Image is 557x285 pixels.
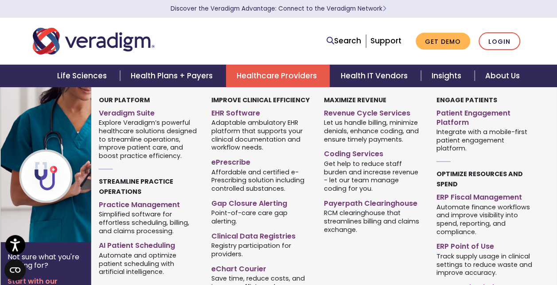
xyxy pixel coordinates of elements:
button: Open CMP widget [4,259,26,281]
a: Search [327,35,361,47]
span: RCM clearinghouse that streamlines billing and claims exchange. [324,208,423,234]
strong: Optimize Resources and Spend [436,169,522,189]
a: Revenue Cycle Services [324,105,423,118]
a: ePrescribe [211,154,311,167]
a: Practice Management [99,197,198,210]
span: Track supply usage in clinical settings to reduce waste and improve accuracy. [436,251,535,277]
a: Discover the Veradigm Advantage: Connect to the Veradigm NetworkLearn More [171,4,386,13]
img: Healthcare Provider [0,87,143,242]
a: EHR Software [211,105,311,118]
p: Not sure what you're looking for? [8,253,84,270]
a: Clinical Data Registries [211,228,311,241]
strong: Our Platform [99,96,150,104]
a: Patient Engagement Platform [436,105,535,127]
a: Insights [421,65,475,87]
a: eChart Courier [211,261,311,274]
span: Affordable and certified e-Prescribing solution including controlled substances. [211,167,311,193]
span: Automate finance workflows and improve visibility into spend, reporting, and compliance. [436,202,535,236]
a: AI Patient Scheduling [99,238,198,250]
a: About Us [475,65,530,87]
strong: Improve Clinical Efficiency [211,96,310,104]
span: Get help to reduce staff burden and increase revenue - let our team manage coding for you. [324,159,423,193]
span: Point-of-care care gap alerting. [211,208,311,226]
span: Simplified software for effortless scheduling, billing, and claims processing. [99,210,198,235]
img: Veradigm logo [33,27,155,56]
strong: Maximize Revenue [324,96,386,104]
a: Payerpath Clearinghouse [324,196,423,208]
a: Gap Closure Alerting [211,196,311,208]
span: Automate and optimize patient scheduling with artificial intelligence. [99,250,198,276]
a: Veradigm Suite [99,105,198,118]
a: Healthcare Providers [226,65,330,87]
a: Support [370,35,401,46]
span: Registry participation for providers. [211,241,311,258]
a: Health Plans + Payers [120,65,226,87]
span: Learn More [382,4,386,13]
a: Health IT Vendors [330,65,421,87]
span: Integrate with a mobile-first patient engagement platform. [436,127,535,153]
span: Explore Veradigm’s powerful healthcare solutions designed to streamline operations, improve patie... [99,118,198,160]
strong: Engage Patients [436,96,497,104]
strong: Streamline Practice Operations [99,177,173,196]
a: ERP Fiscal Management [436,189,535,202]
a: ERP Point of Use [436,239,535,251]
a: Coding Services [324,146,423,159]
span: Let us handle billing, minimize denials, enhance coding, and ensure timely payments. [324,118,423,144]
a: Get Demo [416,33,470,50]
a: Life Sciences [47,65,120,87]
a: Login [479,32,520,50]
span: Adaptable ambulatory EHR platform that supports your clinical documentation and workflow needs. [211,118,311,152]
